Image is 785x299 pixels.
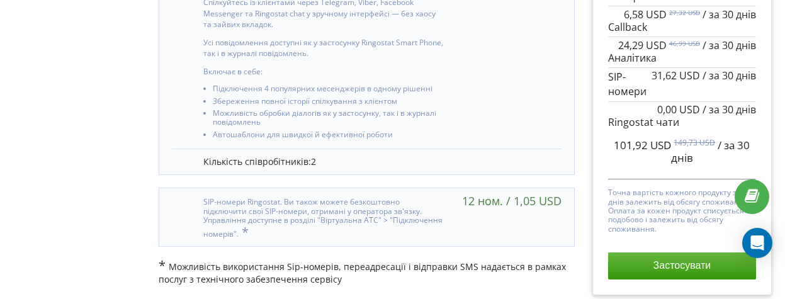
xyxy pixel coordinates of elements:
[657,103,700,116] span: 0,00 USD
[703,38,756,52] span: / за 30 днів
[703,8,756,21] span: / за 30 днів
[614,138,671,152] span: 101,92 USD
[608,185,756,234] p: Точна вартість кожного продукту за 30 днів залежить від обсягу споживання. Оплата за кожен продук...
[462,195,562,207] div: 12 ном. / 1,05 USD
[159,259,575,286] p: Можливість використання Sip-номерів, переадресації і відправки SMS надається в рамках послуг з те...
[742,228,772,258] div: Open Intercom Messenger
[608,40,756,65] p: Аналітика
[608,104,756,130] p: Ringostat чати
[618,38,667,52] span: 24,29 USD
[669,39,700,48] sup: 46,99 USD
[203,37,444,59] p: Усі повідомлення доступні як у застосунку Ringostat Smart Phone, так і в журналі повідомлень.
[213,130,444,142] li: Автошаблони для швидкої й ефективної роботи
[624,8,667,21] span: 6,58 USD
[172,195,444,240] div: SIP-номери Ringostat. Ви також можете безкоштовно підключити свої SIP-номери, отримані у оператор...
[213,97,444,109] li: Збереження повної історії спілкування з клієнтом
[608,9,756,35] p: Callback
[213,84,444,96] li: Підключення 4 популярних месенджерів в одному рішенні
[608,70,756,99] p: SIP-номери
[669,8,700,17] sup: 27,32 USD
[703,103,756,116] span: / за 30 днів
[213,109,444,130] li: Можливість обробки діалогів як у застосунку, так і в журналі повідомлень
[203,66,444,77] p: Включає в себе:
[652,69,700,82] span: 31,62 USD
[674,137,715,148] sup: 149,73 USD
[203,155,549,168] p: Кількість співробітників:
[703,69,756,82] span: / за 30 днів
[608,252,756,279] button: Застосувати
[311,155,316,167] span: 2
[671,138,750,165] span: / за 30 днів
